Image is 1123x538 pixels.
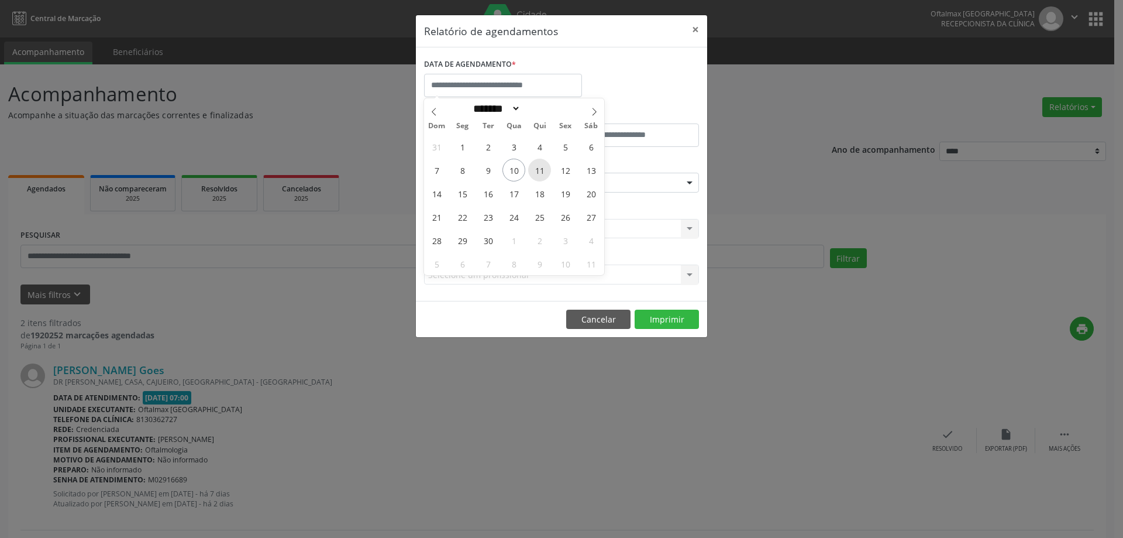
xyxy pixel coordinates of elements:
span: Setembro 10, 2025 [502,159,525,181]
span: Outubro 9, 2025 [528,252,551,275]
span: Setembro 17, 2025 [502,182,525,205]
span: Setembro 3, 2025 [502,135,525,158]
span: Dom [424,122,450,130]
span: Outubro 7, 2025 [477,252,500,275]
span: Setembro 9, 2025 [477,159,500,181]
span: Setembro 15, 2025 [451,182,474,205]
span: Outubro 11, 2025 [580,252,602,275]
span: Setembro 26, 2025 [554,205,577,228]
span: Setembro 18, 2025 [528,182,551,205]
span: Setembro 13, 2025 [580,159,602,181]
select: Month [469,102,521,115]
span: Setembro 29, 2025 [451,229,474,252]
span: Qua [501,122,527,130]
label: ATÉ [564,105,699,124]
span: Seg [450,122,476,130]
span: Setembro 28, 2025 [425,229,448,252]
span: Setembro 2, 2025 [477,135,500,158]
span: Outubro 6, 2025 [451,252,474,275]
input: Year [521,102,559,115]
span: Outubro 10, 2025 [554,252,577,275]
span: Setembro 30, 2025 [477,229,500,252]
span: Setembro 23, 2025 [477,205,500,228]
span: Setembro 12, 2025 [554,159,577,181]
span: Outubro 4, 2025 [580,229,602,252]
label: DATA DE AGENDAMENTO [424,56,516,74]
span: Setembro 19, 2025 [554,182,577,205]
span: Ter [476,122,501,130]
span: Setembro 16, 2025 [477,182,500,205]
span: Outubro 2, 2025 [528,229,551,252]
span: Setembro 1, 2025 [451,135,474,158]
span: Setembro 21, 2025 [425,205,448,228]
span: Setembro 7, 2025 [425,159,448,181]
span: Sex [553,122,578,130]
span: Agosto 31, 2025 [425,135,448,158]
span: Outubro 3, 2025 [554,229,577,252]
button: Close [684,15,707,44]
span: Outubro 1, 2025 [502,229,525,252]
span: Outubro 5, 2025 [425,252,448,275]
span: Setembro 27, 2025 [580,205,602,228]
span: Setembro 11, 2025 [528,159,551,181]
span: Outubro 8, 2025 [502,252,525,275]
span: Setembro 24, 2025 [502,205,525,228]
span: Setembro 20, 2025 [580,182,602,205]
span: Setembro 22, 2025 [451,205,474,228]
span: Setembro 25, 2025 [528,205,551,228]
span: Qui [527,122,553,130]
button: Cancelar [566,310,631,330]
h5: Relatório de agendamentos [424,23,558,39]
button: Imprimir [635,310,699,330]
span: Setembro 6, 2025 [580,135,602,158]
span: Sáb [578,122,604,130]
span: Setembro 14, 2025 [425,182,448,205]
span: Setembro 8, 2025 [451,159,474,181]
span: Setembro 4, 2025 [528,135,551,158]
span: Setembro 5, 2025 [554,135,577,158]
